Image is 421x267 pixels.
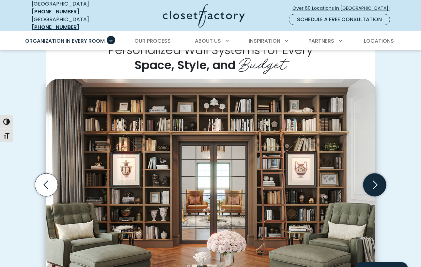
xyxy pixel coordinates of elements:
span: Over 60 Locations in [GEOGRAPHIC_DATA]! [292,5,395,12]
nav: Primary Menu [21,32,400,50]
button: Next slide [361,171,389,199]
span: Space, Style, and [134,57,236,73]
a: [PHONE_NUMBER] [32,8,79,15]
span: Budget [239,50,287,75]
a: Schedule a Free Consultation [289,14,390,25]
span: Our Process [134,37,171,45]
a: Over 60 Locations in [GEOGRAPHIC_DATA]! [292,3,395,14]
div: [GEOGRAPHIC_DATA] [32,16,112,31]
img: Closet Factory Logo [163,4,245,28]
span: Inspiration [249,37,280,45]
span: Partners [308,37,334,45]
span: Locations [364,37,394,45]
button: Previous slide [32,171,60,199]
span: About Us [195,37,221,45]
a: [PHONE_NUMBER] [32,23,79,31]
span: Organization in Every Room [25,37,105,45]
